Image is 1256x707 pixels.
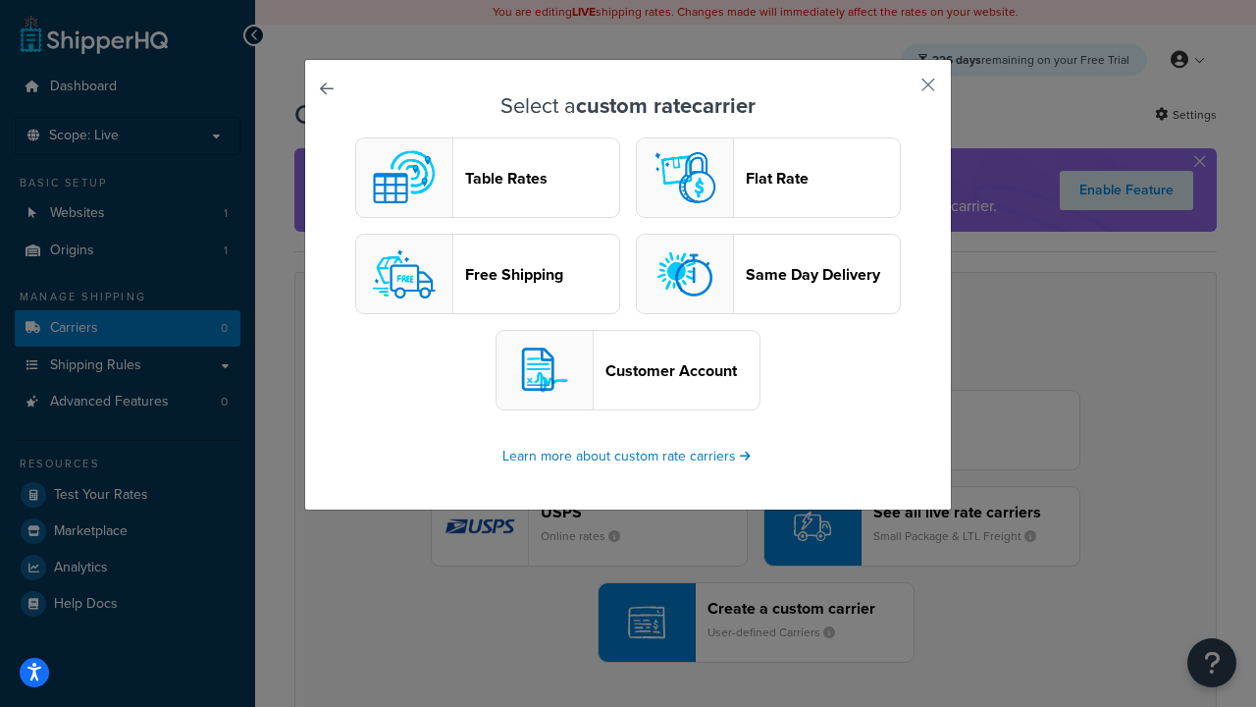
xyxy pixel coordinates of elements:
img: customerAccount logo [505,331,584,409]
button: free logoFree Shipping [355,234,620,314]
img: custom logo [365,138,444,217]
img: sameday logo [646,235,724,313]
header: Customer Account [605,361,759,380]
img: flat logo [646,138,724,217]
a: Learn more about custom rate carriers [502,446,754,466]
button: flat logoFlat Rate [636,137,901,218]
h3: Select a [354,94,902,118]
img: free logo [365,235,444,313]
header: Free Shipping [465,265,619,284]
button: customerAccount logoCustomer Account [496,330,760,410]
header: Table Rates [465,169,619,188]
header: Same Day Delivery [746,265,900,284]
button: custom logoTable Rates [355,137,620,218]
strong: custom rate carrier [576,89,756,122]
button: sameday logoSame Day Delivery [636,234,901,314]
header: Flat Rate [746,169,900,188]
